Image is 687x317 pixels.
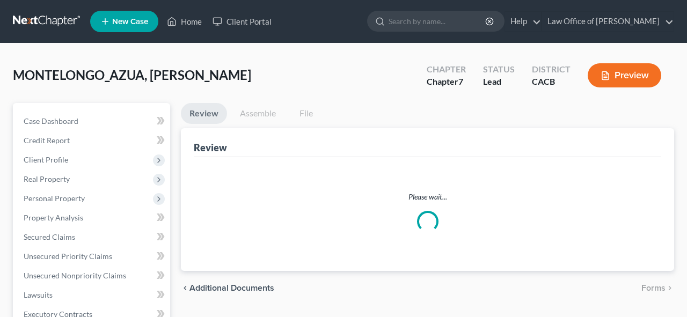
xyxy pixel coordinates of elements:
a: Case Dashboard [15,112,170,131]
div: Status [483,63,515,76]
a: Unsecured Nonpriority Claims [15,266,170,285]
div: Lead [483,76,515,88]
i: chevron_right [666,284,674,292]
a: File [289,103,323,124]
a: Credit Report [15,131,170,150]
a: Client Portal [207,12,277,31]
span: 7 [458,76,463,86]
span: Property Analysis [24,213,83,222]
a: Assemble [231,103,284,124]
span: MONTELONGO_AZUA, [PERSON_NAME] [13,67,251,83]
p: Please wait... [202,191,653,202]
span: Additional Documents [189,284,274,292]
i: chevron_left [181,284,189,292]
a: Lawsuits [15,285,170,305]
a: Home [162,12,207,31]
a: Help [505,12,541,31]
span: New Case [112,18,148,26]
a: Unsecured Priority Claims [15,247,170,266]
span: Client Profile [24,155,68,164]
span: Secured Claims [24,232,75,241]
div: Chapter [427,63,466,76]
input: Search by name... [389,11,487,31]
span: Personal Property [24,194,85,203]
a: Property Analysis [15,208,170,227]
span: Unsecured Priority Claims [24,252,112,261]
span: Real Property [24,174,70,183]
span: Lawsuits [24,290,53,299]
div: District [532,63,571,76]
div: CACB [532,76,571,88]
a: Secured Claims [15,227,170,247]
a: chevron_left Additional Documents [181,284,274,292]
span: Unsecured Nonpriority Claims [24,271,126,280]
a: Review [181,103,227,124]
button: Preview [588,63,661,87]
div: Chapter [427,76,466,88]
button: Forms chevron_right [641,284,674,292]
span: Credit Report [24,136,70,145]
div: Review [194,141,227,154]
span: Case Dashboard [24,116,78,126]
span: Forms [641,284,666,292]
a: Law Office of [PERSON_NAME] [542,12,674,31]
